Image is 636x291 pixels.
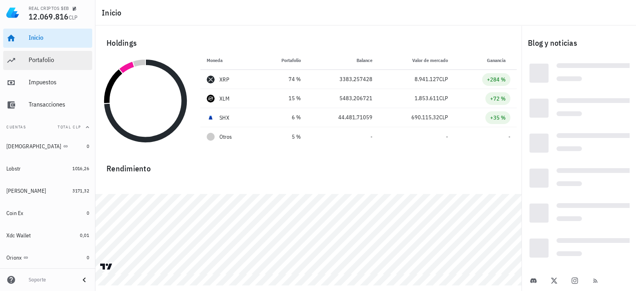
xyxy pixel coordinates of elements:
div: REAL CRIPTOS $EB [29,5,69,12]
div: Loading... [556,111,582,118]
div: Transacciones [29,101,89,108]
div: Loading... [556,168,636,175]
span: - [370,133,372,140]
a: Charting by TradingView [99,263,113,270]
th: Moneda [200,51,258,70]
div: Blog y noticias [522,30,636,56]
span: CLP [439,114,448,121]
span: 0 [87,210,89,216]
a: Portafolio [3,51,92,70]
th: Balance [307,51,379,70]
div: XRP [219,76,229,83]
div: 44.481,71059 [314,113,372,122]
div: Lobstr [6,165,21,172]
div: +35 % [490,114,506,122]
div: Loading... [556,63,636,70]
div: 6 % [264,113,301,122]
div: SHX-icon [207,114,215,122]
a: Inicio [3,29,92,48]
div: Loading... [529,99,549,118]
span: CLP [439,76,448,83]
span: 0 [87,143,89,149]
div: Rendimiento [100,156,517,175]
button: CuentasTotal CLP [3,118,92,137]
div: 15 % [264,94,301,103]
span: 8.941.127 [415,76,439,83]
div: 5483,206721 [314,94,372,103]
div: Loading... [529,204,549,223]
a: [PERSON_NAME] 3171,32 [3,181,92,200]
div: XRP-icon [207,76,215,83]
div: Loading... [556,203,636,210]
img: LedgiFi [6,6,19,19]
div: 74 % [264,75,301,83]
span: 12.069.816 [29,11,69,22]
div: Loading... [556,181,582,188]
div: Impuestos [29,78,89,86]
a: Transacciones [3,95,92,114]
a: Impuestos [3,73,92,92]
div: Loading... [556,238,636,245]
a: Lobstr 1016,26 [3,159,92,178]
span: 0,01 [80,232,89,238]
span: 3171,32 [72,188,89,194]
div: Loading... [556,98,636,105]
div: Loading... [529,239,549,258]
a: Coin Ex 0 [3,204,92,223]
div: Orionx [6,254,22,261]
div: 3383,257428 [314,75,372,83]
div: Loading... [529,169,549,188]
span: - [508,133,510,140]
div: avatar [614,6,626,19]
div: Xdc Wallet [6,232,31,239]
span: Otros [219,133,232,141]
th: Valor de mercado [379,51,454,70]
span: 1016,26 [72,165,89,171]
div: +284 % [487,76,506,83]
div: Loading... [556,251,582,258]
div: Portafolio [29,56,89,64]
div: XLM [219,95,229,103]
span: - [446,133,448,140]
span: Ganancia [487,57,510,63]
div: Loading... [556,76,582,83]
span: 0 [87,254,89,260]
div: Holdings [100,30,517,56]
span: Total CLP [58,124,81,130]
a: [DEMOGRAPHIC_DATA] 0 [3,137,92,156]
div: XLM-icon [207,95,215,103]
div: Loading... [529,134,549,153]
a: Orionx 0 [3,248,92,267]
div: +72 % [490,95,506,103]
div: Loading... [556,216,582,223]
div: Loading... [556,146,582,153]
th: Portafolio [258,51,307,70]
span: CLP [69,14,78,21]
div: Inicio [29,34,89,41]
span: 690.115,32 [411,114,439,121]
div: [DEMOGRAPHIC_DATA] [6,143,62,150]
span: CLP [439,95,448,102]
div: SHX [219,114,229,122]
h1: Inicio [102,6,125,19]
div: Loading... [556,133,636,140]
div: 5 % [264,133,301,141]
div: Loading... [529,64,549,83]
div: Coin Ex [6,210,23,217]
div: [PERSON_NAME] [6,188,46,194]
span: 1.853.611 [415,95,439,102]
a: Xdc Wallet 0,01 [3,226,92,245]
